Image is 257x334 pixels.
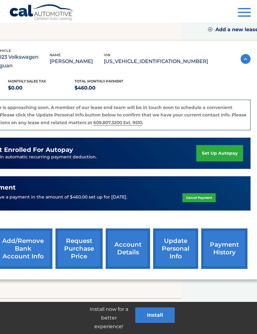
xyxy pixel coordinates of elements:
[9,4,74,22] a: Cal Automotive
[241,54,251,64] img: accordion-active.svg
[55,228,103,269] a: request purchase price
[82,305,135,331] p: Install now for a better experience!
[196,145,243,161] a: set up autopay
[8,84,75,92] p: $0.00
[135,307,175,323] button: Install
[238,8,251,18] button: Menu
[50,57,104,66] p: [PERSON_NAME]
[201,228,247,269] a: payment history
[153,228,198,269] a: update personal info
[104,57,208,66] p: [US_VEHICLE_IDENTIFICATION_NUMBER]
[182,193,216,202] a: Cancel Payment
[8,79,46,83] span: Monthly sales Tax
[106,228,150,269] a: account details
[104,53,110,57] span: vin
[75,79,123,83] span: Total Monthly Payment
[50,53,60,57] span: name
[208,27,212,31] img: add.svg
[75,84,141,92] p: $460.00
